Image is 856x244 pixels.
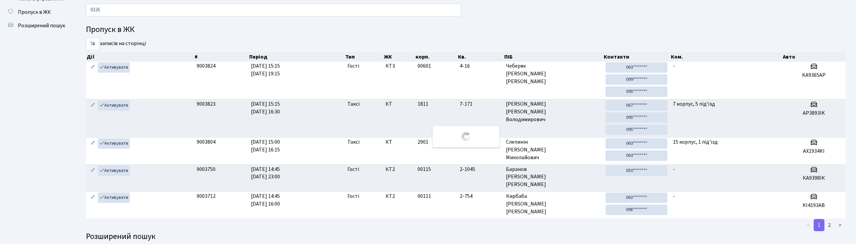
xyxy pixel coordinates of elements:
span: 9003750 [197,166,216,173]
span: 00111 [418,193,431,200]
span: 7 корпус, 5 під'їзд [673,100,715,108]
span: Кирбаба [PERSON_NAME] [PERSON_NAME] [506,193,600,216]
h5: КА9365АР [785,72,843,78]
span: 9003804 [197,138,216,146]
th: Період [249,52,345,62]
th: Ком. [670,52,782,62]
a: Активувати [98,166,130,176]
h4: Розширений пошук [86,232,846,242]
span: Чеберяк [PERSON_NAME] [PERSON_NAME] [506,62,600,85]
a: 1 [814,219,825,231]
a: Пропуск в ЖК [3,5,71,19]
span: Слепинін [PERSON_NAME] Миколайович [506,138,600,162]
span: [DATE] 15:15 [DATE] 16:30 [251,100,280,115]
th: ПІБ [504,52,603,62]
span: [PERSON_NAME] [PERSON_NAME] Володимирович [506,100,600,124]
th: ЖК [383,52,415,62]
input: Пошук [86,4,461,16]
a: Активувати [98,193,130,203]
a: Активувати [98,100,130,111]
span: - [673,193,675,200]
span: [DATE] 14:45 [DATE] 16:00 [251,193,280,208]
a: Активувати [98,62,130,73]
span: 00115 [418,166,431,173]
span: 2-754 [460,193,501,200]
span: 9003823 [197,100,216,108]
h4: Пропуск в ЖК [86,25,846,35]
h5: КА9398ІК [785,175,843,181]
span: КТ3 [386,62,412,70]
a: Редагувати [89,193,97,203]
th: Дії [86,52,194,62]
span: Гості [347,193,359,200]
span: 1811 [418,100,428,108]
span: 9003712 [197,193,216,200]
span: Гості [347,166,359,173]
span: 9003824 [197,62,216,70]
h5: KI4193AB [785,202,843,209]
span: - [673,62,675,70]
span: [DATE] 15:15 [DATE] 19:15 [251,62,280,77]
a: Редагувати [89,138,97,149]
span: Розширений пошук [18,22,65,29]
a: Розширений пошук [3,19,71,32]
a: 2 [824,219,835,231]
span: [DATE] 14:45 [DATE] 23:00 [251,166,280,181]
span: Гості [347,62,359,70]
img: Обробка... [461,131,472,142]
a: Редагувати [89,166,97,176]
th: Контакти [603,52,670,62]
span: 2901 [418,138,428,146]
label: записів на сторінці [86,37,146,50]
span: 2-1045 [460,166,501,173]
span: Таксі [347,100,360,108]
select: записів на сторінці [86,37,99,50]
th: Кв. [457,52,504,62]
h5: AX1934KI [785,148,843,154]
span: 00601 [418,62,431,70]
th: Авто [782,52,846,62]
span: КТ [386,100,412,108]
span: Пропуск в ЖК [18,8,51,16]
span: [DATE] 15:00 [DATE] 16:15 [251,138,280,153]
span: КТ2 [386,193,412,200]
th: Тип [345,52,383,62]
span: Баранов [PERSON_NAME] [PERSON_NAME] [506,166,600,189]
th: # [194,52,249,62]
span: 4-16 [460,62,501,70]
span: КТ [386,138,412,146]
h5: AP3893IK [785,110,843,116]
a: Редагувати [89,62,97,73]
th: корп. [415,52,457,62]
span: - [673,166,675,173]
a: > [835,219,846,231]
span: Таксі [347,138,360,146]
span: 15 корпус, 1 під'їзд [673,138,718,146]
span: КТ2 [386,166,412,173]
a: Редагувати [89,100,97,111]
span: 7-171 [460,100,501,108]
a: Активувати [98,138,130,149]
